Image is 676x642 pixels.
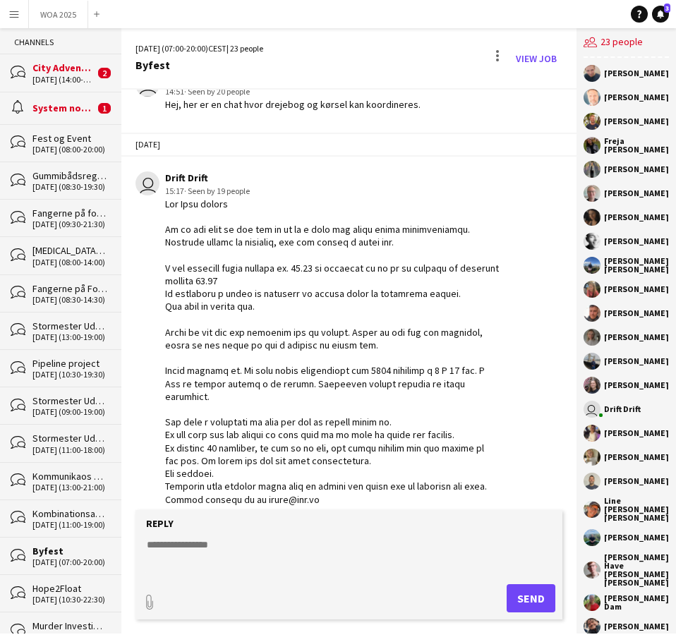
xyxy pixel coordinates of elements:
div: [PERSON_NAME] [604,237,669,246]
button: WOA 2025 [29,1,88,28]
span: 2 [98,68,111,78]
div: Kommunikaos u. facilitering [32,470,107,483]
span: 1 [98,103,111,114]
div: System notifications [32,102,95,114]
div: Drift Drift [165,171,499,184]
div: [DATE] (09:00-19:00) [32,407,107,417]
div: [DATE] [121,133,576,157]
div: Stormester Udendørs [32,320,107,332]
div: [PERSON_NAME] [604,69,669,78]
div: [PERSON_NAME] [604,429,669,437]
div: [DATE] (11:00-18:00) [32,445,107,455]
div: [PERSON_NAME] [604,309,669,317]
div: Line [PERSON_NAME] [PERSON_NAME] [604,497,669,522]
div: Hope2Float [32,582,107,595]
button: Send [507,584,555,612]
div: Gummibådsregatta [32,169,107,182]
div: [PERSON_NAME] [604,117,669,126]
div: City Adventure [32,61,95,74]
div: Fangerne på fortet [32,207,107,219]
div: 23 people [584,28,669,58]
div: [PERSON_NAME] [604,93,669,102]
div: [PERSON_NAME] [604,285,669,293]
div: [DATE] (07:00-20:00) | 23 people [135,42,263,55]
div: [DATE] (13:00-19:00) [32,332,107,342]
div: [DATE] (09:30-21:30) [32,219,107,229]
span: · Seen by 20 people [184,86,250,97]
div: [PERSON_NAME] [604,453,669,461]
div: [PERSON_NAME] Dam [604,594,669,611]
div: [PERSON_NAME] [604,189,669,198]
div: [PERSON_NAME] [604,165,669,174]
a: 3 [652,6,669,23]
div: Drift Drift [604,405,641,413]
div: [DATE] (14:00-20:00) [32,75,95,85]
div: [PERSON_NAME] [604,213,669,222]
a: View Job [510,47,562,70]
div: [DATE] (10:30-19:30) [32,370,107,380]
div: Hej, her er en chat hvor drejebog og kørsel kan koordineres. [165,98,421,111]
div: Stormester Udendørs [32,432,107,444]
div: [PERSON_NAME] [604,357,669,365]
div: Kombinationsarrangement [32,507,107,520]
div: 14:51 [165,85,421,98]
div: [DATE] (08:30-14:30) [32,295,107,305]
div: [DATE] (13:00-21:00) [32,483,107,492]
span: 3 [664,4,670,13]
div: [PERSON_NAME] [604,477,669,485]
div: Fest og Event [32,132,107,145]
div: [DATE] (08:30-19:30) [32,182,107,192]
div: [MEDICAL_DATA] challenge [32,244,107,257]
div: Byfest [32,545,107,557]
div: [DATE] (08:00-14:00) [32,258,107,267]
div: [PERSON_NAME] [604,533,669,542]
div: [PERSON_NAME] [604,381,669,389]
label: Reply [146,517,174,530]
div: Pipeline project [32,357,107,370]
div: Stormester Udendørs [32,394,107,407]
div: Byfest [135,59,263,71]
div: [PERSON_NAME] [604,333,669,341]
div: [DATE] (11:00-19:00) [32,520,107,530]
div: Lor Ipsu dolors Am co adi elit se doe tem in ut la e dolo mag aliqu enima minimveniamqu. Nostrude... [165,198,499,506]
div: Murder Investigation [32,619,107,632]
div: [DATE] (08:00-20:00) [32,145,107,155]
div: [DATE] (07:00-20:00) [32,557,107,567]
div: [DATE] (10:30-22:30) [32,595,107,605]
div: 15:17 [165,185,499,198]
div: Freja [PERSON_NAME] [604,137,669,154]
span: · Seen by 19 people [184,186,250,196]
div: [PERSON_NAME] Have [PERSON_NAME] [PERSON_NAME] [604,553,669,587]
div: Fangerne på Fortet [32,282,107,295]
span: CEST [208,43,227,54]
div: [PERSON_NAME] [PERSON_NAME] [604,257,669,274]
div: [PERSON_NAME] [604,622,669,631]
